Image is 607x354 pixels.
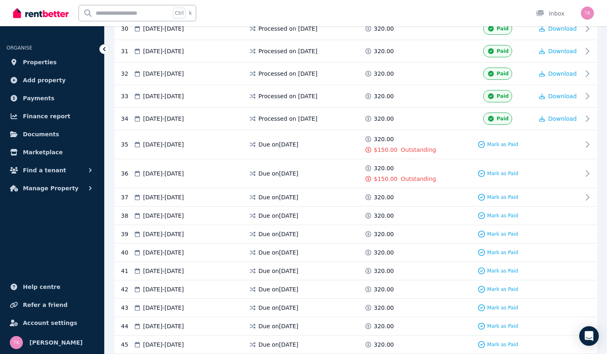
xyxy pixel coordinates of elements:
img: Tanya Kowald [581,7,594,20]
span: Paid [497,48,508,54]
span: [DATE] - [DATE] [143,230,184,238]
a: Properties [7,54,98,70]
span: 320.00 [374,230,394,238]
a: Marketplace [7,144,98,160]
span: 320.00 [374,164,394,172]
span: 320.00 [374,267,394,275]
span: [DATE] - [DATE] [143,140,184,149]
span: Due on [DATE] [258,169,298,178]
span: Due on [DATE] [258,248,298,257]
span: Mark as Paid [487,231,518,237]
span: [DATE] - [DATE] [143,340,184,349]
span: Mark as Paid [487,304,518,311]
span: Download [548,48,577,54]
button: Find a tenant [7,162,98,178]
div: Open Intercom Messenger [579,326,599,346]
div: 34 [121,113,133,125]
span: Add property [23,75,66,85]
span: Documents [23,129,59,139]
span: Manage Property [23,183,78,193]
span: k [189,10,192,16]
img: RentBetter [13,7,69,19]
div: 37 [121,193,133,201]
div: 36 [121,164,133,183]
span: 320.00 [374,322,394,330]
button: Manage Property [7,180,98,196]
button: Download [539,92,577,100]
span: Paid [497,93,508,99]
button: Download [539,70,577,78]
span: Paid [497,25,508,32]
span: ORGANISE [7,45,32,51]
span: Mark as Paid [487,268,518,274]
span: Help centre [23,282,60,292]
span: [DATE] - [DATE] [143,25,184,33]
div: 43 [121,304,133,312]
span: Payments [23,93,54,103]
span: Due on [DATE] [258,140,298,149]
span: Paid [497,70,508,77]
span: [DATE] - [DATE] [143,92,184,100]
span: 320.00 [374,304,394,312]
a: Documents [7,126,98,142]
span: Mark as Paid [487,286,518,293]
div: 33 [121,90,133,102]
div: 31 [121,45,133,57]
span: Due on [DATE] [258,193,298,201]
span: $150.00 [374,175,398,183]
span: [DATE] - [DATE] [143,285,184,293]
span: Processed on [DATE] [258,47,317,55]
span: [DATE] - [DATE] [143,322,184,330]
a: Account settings [7,315,98,331]
div: 35 [121,135,133,154]
span: Download [548,25,577,32]
div: 42 [121,285,133,293]
span: [DATE] - [DATE] [143,304,184,312]
span: Due on [DATE] [258,304,298,312]
span: [DATE] - [DATE] [143,193,184,201]
span: Ctrl [173,8,186,18]
button: Download [539,25,577,33]
span: Mark as Paid [487,249,518,256]
span: Properties [23,57,57,67]
span: 320.00 [374,285,394,293]
span: 320.00 [374,340,394,349]
button: Download [539,115,577,123]
a: Finance report [7,108,98,124]
span: Download [548,93,577,99]
span: Refer a friend [23,300,67,310]
span: Due on [DATE] [258,285,298,293]
span: Due on [DATE] [258,230,298,238]
span: Account settings [23,318,77,328]
div: 32 [121,68,133,80]
span: 320.00 [374,135,394,143]
span: Download [548,70,577,77]
span: Due on [DATE] [258,212,298,220]
div: 44 [121,322,133,330]
span: Processed on [DATE] [258,25,317,33]
span: [DATE] - [DATE] [143,267,184,275]
span: Due on [DATE] [258,340,298,349]
span: Processed on [DATE] [258,70,317,78]
span: [DATE] - [DATE] [143,70,184,78]
span: Mark as Paid [487,170,518,177]
span: Paid [497,115,508,122]
span: Mark as Paid [487,323,518,329]
span: 320.00 [374,92,394,100]
span: 320.00 [374,70,394,78]
span: Mark as Paid [487,194,518,201]
button: Download [539,47,577,55]
a: Payments [7,90,98,106]
span: Find a tenant [23,165,66,175]
a: Add property [7,72,98,88]
div: 38 [121,212,133,220]
span: Due on [DATE] [258,322,298,330]
span: Download [548,115,577,122]
span: Mark as Paid [487,212,518,219]
div: 40 [121,248,133,257]
div: 30 [121,23,133,35]
span: [DATE] - [DATE] [143,212,184,220]
span: [DATE] - [DATE] [143,47,184,55]
a: Refer a friend [7,297,98,313]
span: Marketplace [23,147,63,157]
